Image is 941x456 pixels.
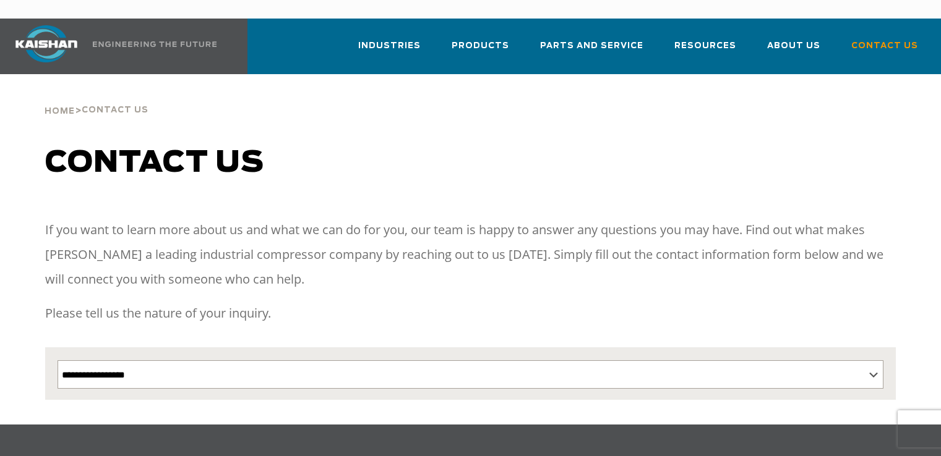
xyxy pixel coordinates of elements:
[767,30,820,72] a: About Us
[851,39,918,53] span: Contact Us
[452,30,509,72] a: Products
[45,148,264,178] span: Contact us
[674,39,736,53] span: Resources
[358,39,421,53] span: Industries
[82,106,148,114] span: Contact Us
[358,30,421,72] a: Industries
[45,105,75,116] a: Home
[93,41,217,47] img: Engineering the future
[45,108,75,116] span: Home
[540,39,643,53] span: Parts and Service
[45,74,148,121] div: >
[767,39,820,53] span: About Us
[452,39,509,53] span: Products
[45,301,896,326] p: Please tell us the nature of your inquiry.
[45,217,896,292] p: If you want to learn more about us and what we can do for you, our team is happy to answer any qu...
[851,30,918,72] a: Contact Us
[540,30,643,72] a: Parts and Service
[674,30,736,72] a: Resources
